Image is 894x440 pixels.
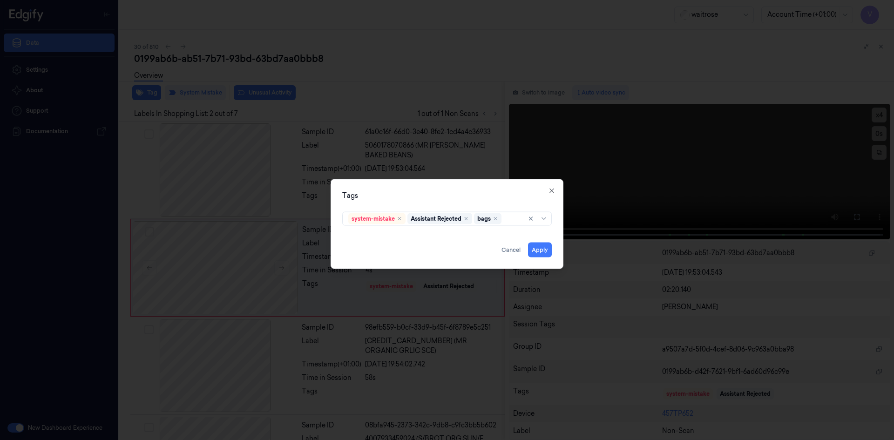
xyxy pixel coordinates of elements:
[352,214,395,223] div: system-mistake
[477,214,491,223] div: bags
[342,190,552,200] div: Tags
[493,216,498,221] div: Remove ,bags
[528,242,552,257] button: Apply
[463,216,469,221] div: Remove ,Assistant Rejected
[498,242,524,257] button: Cancel
[397,216,402,221] div: Remove ,system-mistake
[411,214,461,223] div: Assistant Rejected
